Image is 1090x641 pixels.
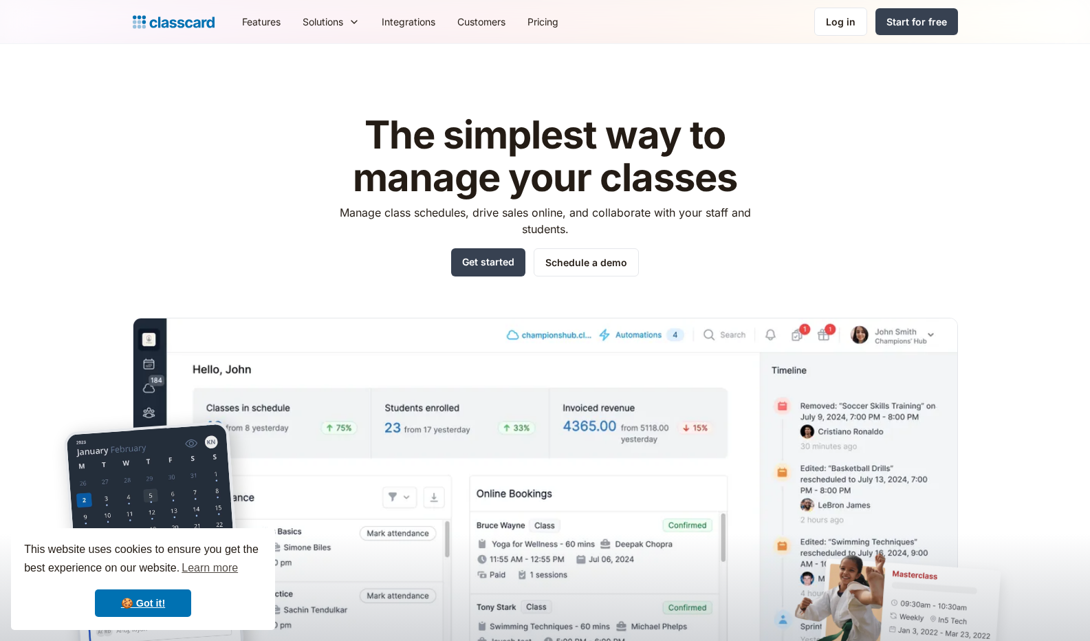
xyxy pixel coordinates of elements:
[292,6,371,37] div: Solutions
[371,6,446,37] a: Integrations
[179,558,240,578] a: learn more about cookies
[534,248,639,276] a: Schedule a demo
[814,8,867,36] a: Log in
[886,14,947,29] div: Start for free
[451,248,525,276] a: Get started
[303,14,343,29] div: Solutions
[11,528,275,630] div: cookieconsent
[327,114,763,199] h1: The simplest way to manage your classes
[231,6,292,37] a: Features
[133,12,215,32] a: Logo
[875,8,958,35] a: Start for free
[95,589,191,617] a: dismiss cookie message
[826,14,855,29] div: Log in
[516,6,569,37] a: Pricing
[24,541,262,578] span: This website uses cookies to ensure you get the best experience on our website.
[327,204,763,237] p: Manage class schedules, drive sales online, and collaborate with your staff and students.
[446,6,516,37] a: Customers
